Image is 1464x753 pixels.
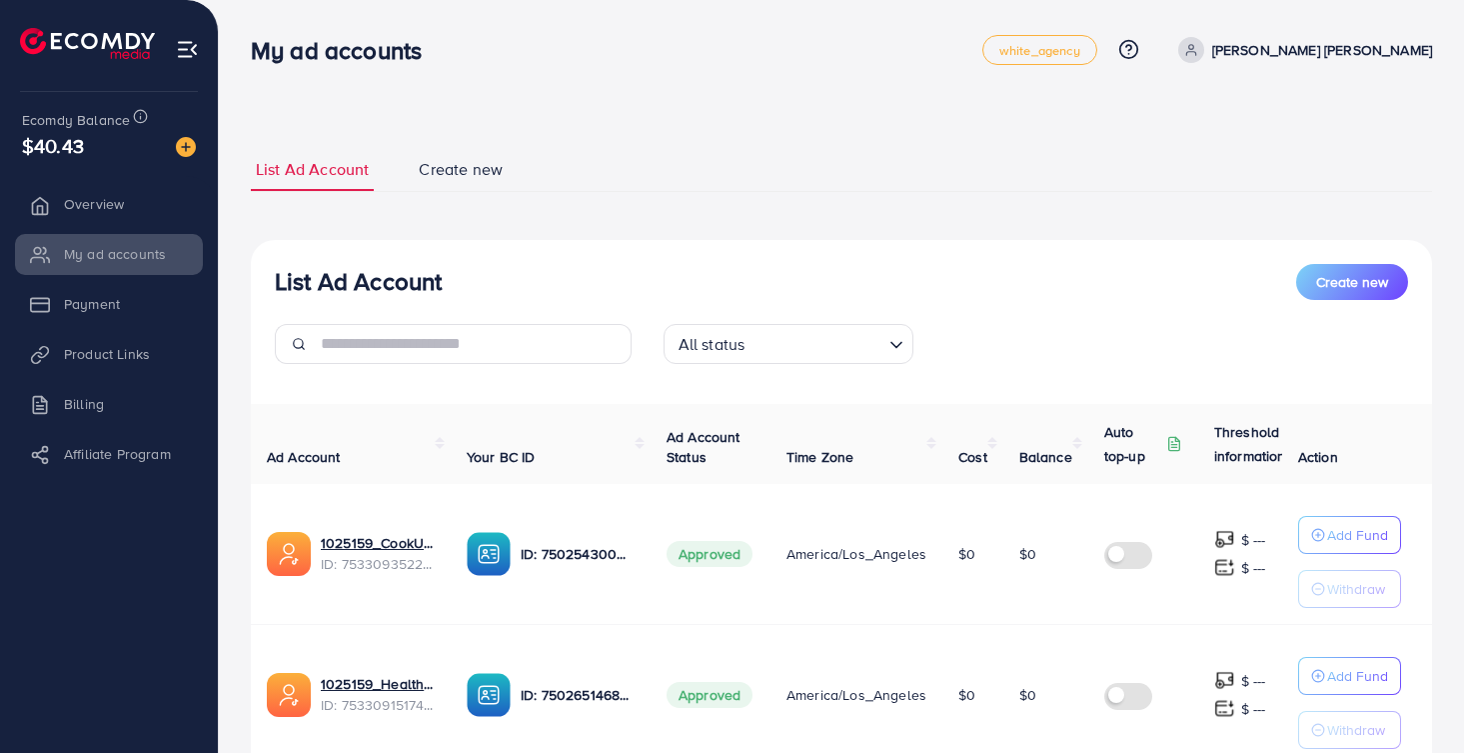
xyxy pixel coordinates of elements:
p: Threshold information [1214,420,1312,468]
span: $0 [958,544,975,564]
h3: List Ad Account [275,267,442,296]
span: Your BC ID [467,447,536,467]
span: $40.43 [22,131,84,160]
p: ID: 7502543000648794128 [521,542,635,566]
span: ID: 7533091517477666817 [321,695,435,715]
p: $ --- [1241,669,1266,693]
span: Cost [958,447,987,467]
img: image [176,137,196,157]
a: 1025159_CookURC Essentials_1753935022025 [321,533,435,553]
input: Search for option [750,326,880,359]
p: ID: 7502651468420317191 [521,683,635,707]
button: Withdraw [1298,711,1401,749]
span: Create new [419,158,503,181]
img: ic-ads-acc.e4c84228.svg [267,673,311,717]
p: $ --- [1241,697,1266,721]
a: 1025159_Healthy Vibrant Living_1753934588845 [321,674,435,694]
button: Create new [1296,264,1408,300]
img: ic-ba-acc.ded83a64.svg [467,673,511,717]
img: ic-ba-acc.ded83a64.svg [467,532,511,576]
div: <span class='underline'>1025159_CookURC Essentials_1753935022025</span></br>7533093522495029249 [321,533,435,574]
span: All status [675,330,749,359]
span: Ad Account [267,447,341,467]
p: Auto top-up [1104,420,1162,468]
span: America/Los_Angeles [786,544,926,564]
span: Time Zone [786,447,853,467]
span: $0 [1019,544,1036,564]
p: Add Fund [1327,664,1388,688]
img: top-up amount [1214,529,1235,550]
p: $ --- [1241,556,1266,580]
span: Create new [1316,272,1388,292]
button: Add Fund [1298,516,1401,554]
span: Approved [667,541,752,567]
span: America/Los_Angeles [786,685,926,705]
p: Add Fund [1327,523,1388,547]
span: Ecomdy Balance [22,110,130,130]
span: Approved [667,682,752,708]
img: top-up amount [1214,557,1235,578]
span: $0 [958,685,975,705]
div: <span class='underline'>1025159_Healthy Vibrant Living_1753934588845</span></br>7533091517477666817 [321,674,435,715]
span: List Ad Account [256,158,369,181]
img: top-up amount [1214,698,1235,719]
p: $ --- [1241,528,1266,552]
a: [PERSON_NAME] [PERSON_NAME] [1170,37,1432,63]
p: Withdraw [1327,577,1385,601]
button: Withdraw [1298,570,1401,608]
p: Withdraw [1327,718,1385,742]
span: Balance [1019,447,1072,467]
img: logo [20,28,155,59]
span: Ad Account Status [667,427,740,467]
span: ID: 7533093522495029249 [321,554,435,574]
span: $0 [1019,685,1036,705]
img: top-up amount [1214,670,1235,691]
img: ic-ads-acc.e4c84228.svg [267,532,311,576]
span: white_agency [999,44,1080,57]
a: white_agency [982,35,1097,65]
span: Action [1298,447,1338,467]
p: [PERSON_NAME] [PERSON_NAME] [1212,38,1432,62]
div: Search for option [664,324,913,364]
h3: My ad accounts [251,36,438,65]
button: Add Fund [1298,657,1401,695]
img: menu [176,38,199,61]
